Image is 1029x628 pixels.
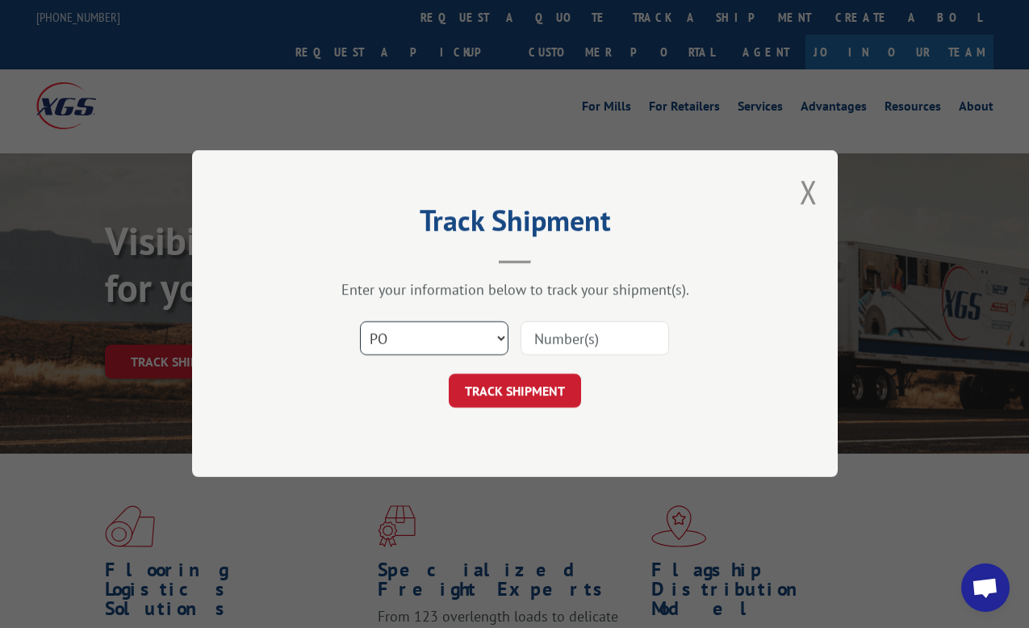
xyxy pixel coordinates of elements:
div: Enter your information below to track your shipment(s). [273,281,757,299]
h2: Track Shipment [273,209,757,240]
input: Number(s) [521,322,669,356]
a: Open chat [961,563,1010,612]
button: TRACK SHIPMENT [449,375,581,408]
button: Close modal [800,170,818,213]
